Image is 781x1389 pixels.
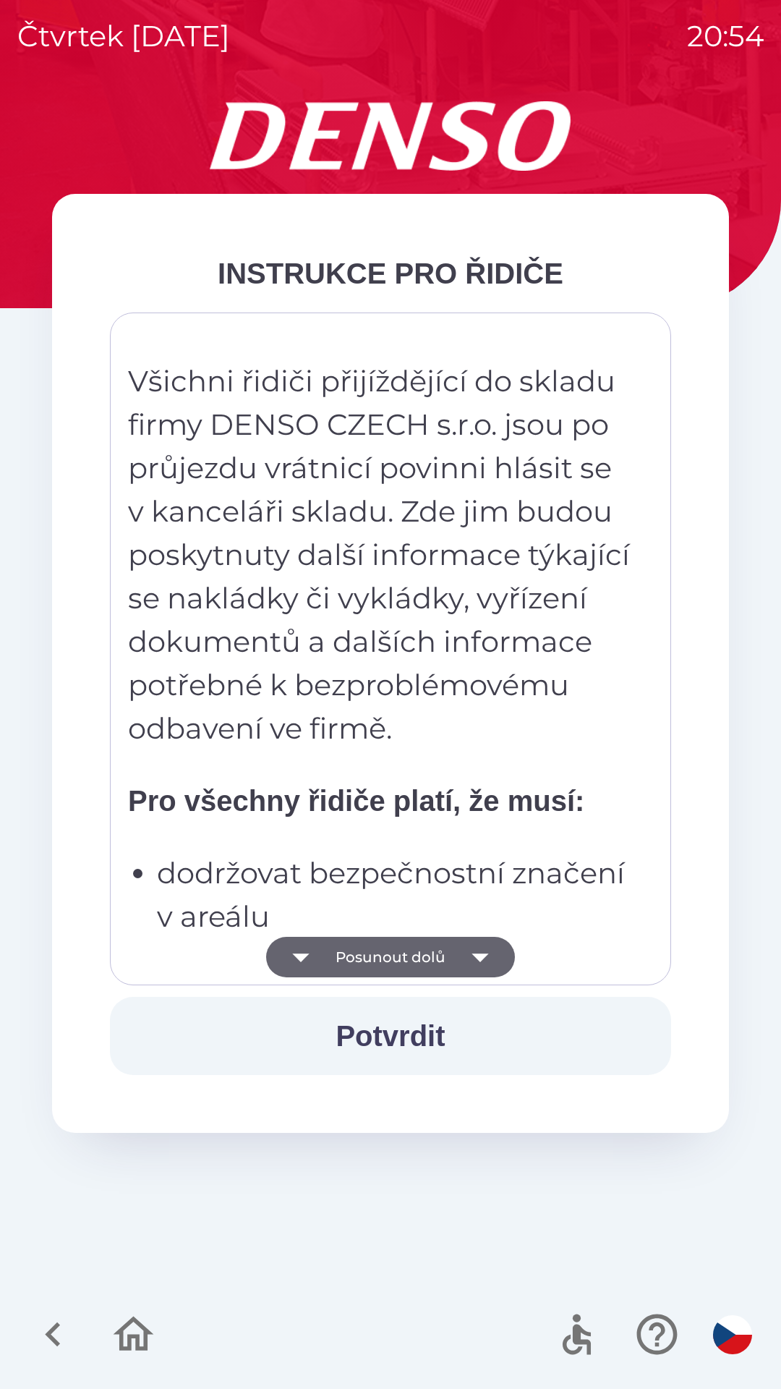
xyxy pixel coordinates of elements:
p: dodržovat bezpečnostní značení v areálu [157,851,633,938]
div: INSTRUKCE PRO ŘIDIČE [110,252,671,295]
button: Potvrdit [110,997,671,1075]
p: čtvrtek [DATE] [17,14,230,58]
img: Logo [52,101,729,171]
p: 20:54 [687,14,764,58]
button: Posunout dolů [266,937,515,977]
img: cs flag [713,1315,752,1354]
strong: Pro všechny řidiče platí, že musí: [128,785,584,817]
p: Všichni řidiči přijíždějící do skladu firmy DENSO CZECH s.r.o. jsou po průjezdu vrátnicí povinni ... [128,360,633,750]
